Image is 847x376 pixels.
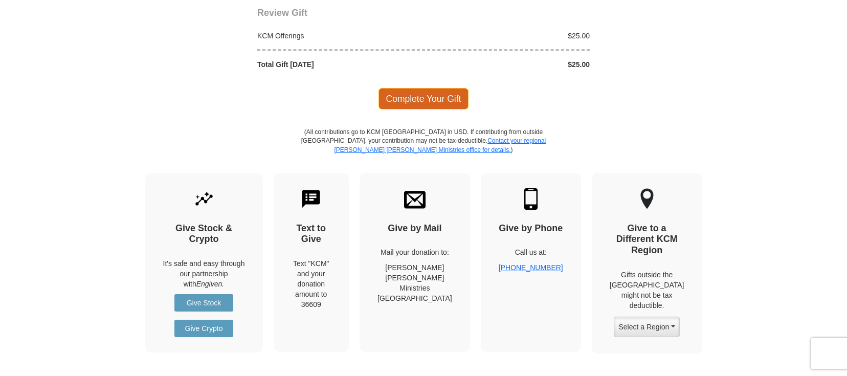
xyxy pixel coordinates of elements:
span: Review Gift [257,8,307,18]
img: mobile.svg [520,188,542,210]
p: (All contributions go to KCM [GEOGRAPHIC_DATA] in USD. If contributing from outside [GEOGRAPHIC_D... [301,128,546,172]
a: Give Crypto [174,320,233,337]
img: give-by-stock.svg [193,188,215,210]
h4: Give by Phone [499,223,563,234]
div: $25.00 [424,59,595,70]
p: [PERSON_NAME] [PERSON_NAME] Ministries [GEOGRAPHIC_DATA] [377,262,452,303]
img: other-region [640,188,654,210]
div: $25.00 [424,31,595,41]
h4: Give by Mail [377,223,452,234]
img: envelope.svg [404,188,426,210]
div: Total Gift [DATE] [252,59,424,70]
div: KCM Offerings [252,31,424,41]
p: It's safe and easy through our partnership with [163,258,245,289]
a: Give Stock [174,294,233,312]
p: Gifts outside the [GEOGRAPHIC_DATA] might not be tax deductible. [610,270,684,311]
p: Call us at: [499,247,563,257]
p: Mail your donation to: [377,247,452,257]
i: Engiven. [196,280,224,288]
div: Text "KCM" and your donation amount to 36609 [292,258,331,309]
a: [PHONE_NUMBER] [499,263,563,272]
img: text-to-give.svg [300,188,322,210]
button: Select a Region [614,317,679,337]
span: Complete Your Gift [378,88,469,109]
h4: Give to a Different KCM Region [610,223,684,256]
h4: Text to Give [292,223,331,245]
a: Contact your regional [PERSON_NAME] [PERSON_NAME] Ministries office for details. [334,137,546,153]
h4: Give Stock & Crypto [163,223,245,245]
